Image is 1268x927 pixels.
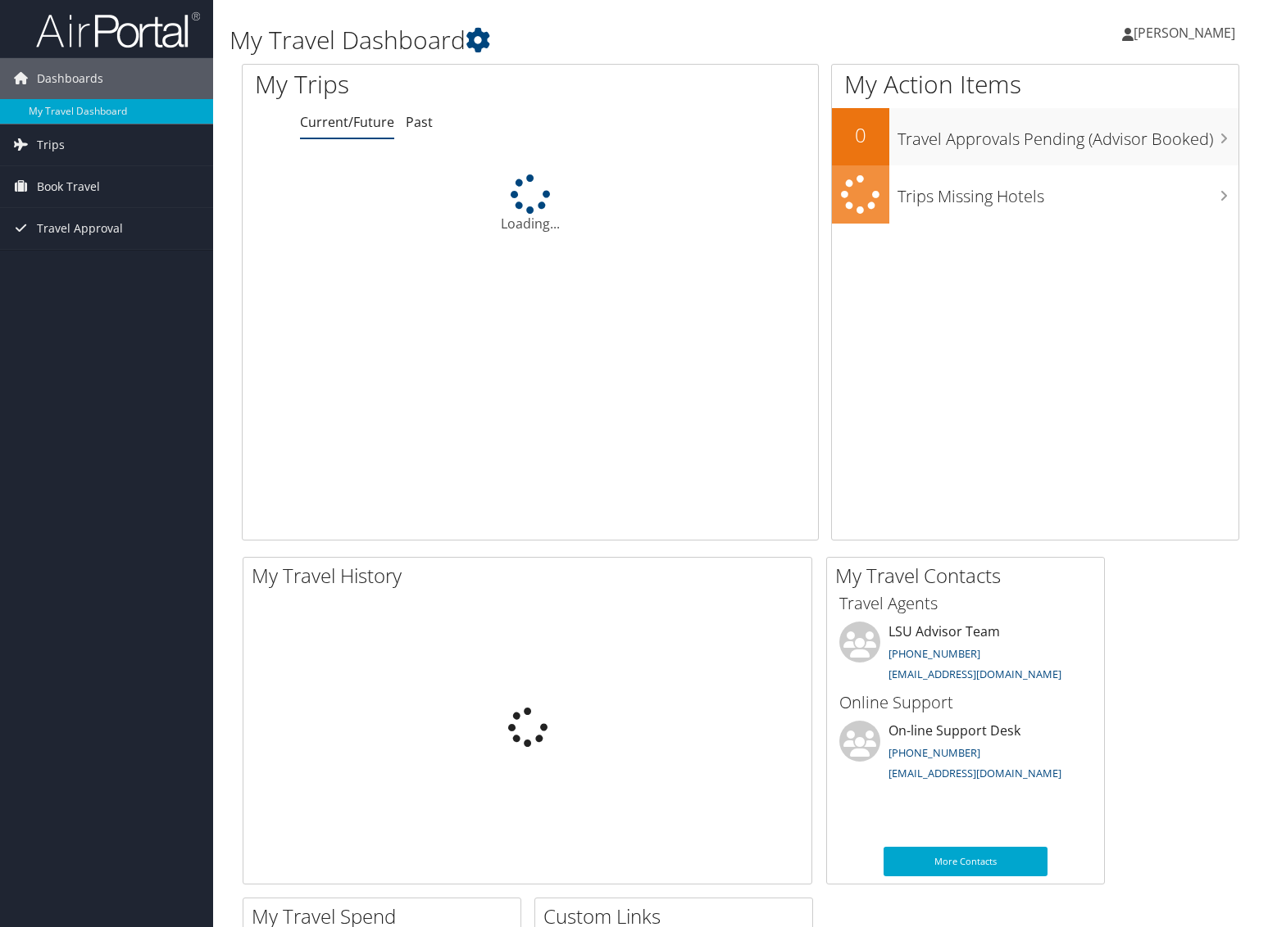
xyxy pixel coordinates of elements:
[832,67,1238,102] h1: My Action Items
[889,667,1061,681] a: [EMAIL_ADDRESS][DOMAIN_NAME]
[884,847,1048,876] a: More Contacts
[230,23,911,57] h1: My Travel Dashboard
[36,11,200,49] img: airportal-logo.png
[37,208,123,249] span: Travel Approval
[37,124,65,165] span: Trips
[889,745,980,760] a: [PHONE_NUMBER]
[300,113,394,131] a: Current/Future
[898,120,1238,151] h3: Travel Approvals Pending (Advisor Booked)
[889,766,1061,780] a: [EMAIL_ADDRESS][DOMAIN_NAME]
[37,58,103,99] span: Dashboards
[406,113,433,131] a: Past
[1134,24,1235,42] span: [PERSON_NAME]
[839,592,1092,615] h3: Travel Agents
[839,691,1092,714] h3: Online Support
[832,121,889,149] h2: 0
[889,646,980,661] a: [PHONE_NUMBER]
[835,562,1104,590] h2: My Travel Contacts
[898,177,1238,208] h3: Trips Missing Hotels
[243,174,818,233] div: Loading...
[831,721,1100,788] li: On-line Support Desk
[252,562,811,590] h2: My Travel History
[37,166,100,207] span: Book Travel
[831,622,1100,689] li: LSU Advisor Team
[832,108,1238,165] a: 0Travel Approvals Pending (Advisor Booked)
[255,67,566,102] h1: My Trips
[1122,8,1252,57] a: [PERSON_NAME]
[832,165,1238,224] a: Trips Missing Hotels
